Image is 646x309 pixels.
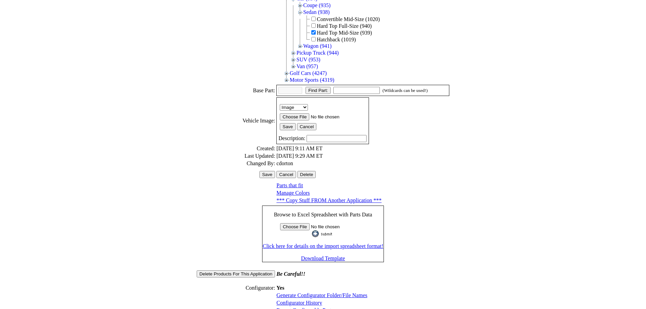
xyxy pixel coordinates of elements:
[312,230,334,237] input: Submit
[317,37,356,42] span: Hatchback (1019)
[278,135,305,141] span: Description:
[297,43,303,50] img: Expand Wagon (941)
[259,171,275,178] input: Save
[290,70,327,76] a: Golf Cars (4247)
[296,57,320,62] a: SUV (953)
[303,43,332,49] a: Wagon (941)
[296,63,318,69] a: Van (957)
[276,285,284,291] span: Yes
[280,123,295,130] input: Save
[196,153,275,159] td: Last Updated:
[276,182,303,188] a: Parts that fit
[296,50,338,56] a: Pickup Truck (944)
[303,9,330,15] a: Sedan (938)
[303,2,330,8] a: Coupe (935)
[297,2,303,9] img: Expand Coupe (935)
[317,30,372,36] span: Hard Top Mid-Size (939)
[297,171,316,178] input: Be careful! Delete cannot be un-done!
[276,171,296,178] input: Cancel
[196,145,275,152] td: Created:
[196,160,275,167] td: Changed By:
[297,123,317,130] input: Cancel
[276,146,322,151] span: [DATE] 9:11 AM ET
[263,243,383,249] a: Click here for details on the import spreadsheet format!
[196,84,275,96] td: Base Part:
[290,50,296,56] img: Expand Pickup Truck (944)
[306,87,331,94] input: Find Part:
[276,160,293,166] span: cdorton
[290,63,296,70] img: Expand Van (957)
[290,56,296,63] img: Expand SUV (953)
[290,77,334,83] a: Motor Sports (4319)
[276,292,367,298] a: Generate Configurator Folder/File Names
[301,255,345,261] a: Download Template
[263,212,383,218] p: Browse to Excel Spreadsheet with Parts Data
[283,70,290,77] img: Expand Golf Cars (4247)
[283,77,290,83] img: Expand Motor Sports (4319)
[317,23,372,29] span: Hard Top Full-Size (940)
[276,197,381,203] a: *** Copy Stuff FROM Another Application ***
[276,153,322,159] span: [DATE] 9:29 AM ET
[276,271,305,277] i: Be Careful!!
[197,270,275,277] input: Delete Products For This Application
[276,190,310,196] a: Manage Colors
[383,88,428,93] small: (Wildcards can be used!)
[317,16,380,22] span: Convertible Mid-Size (1020)
[196,97,275,144] td: Vehicle Image:
[196,278,275,291] td: Configurator:
[297,9,303,16] img: Collapse Sedan (938)
[276,300,322,306] a: Configurator History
